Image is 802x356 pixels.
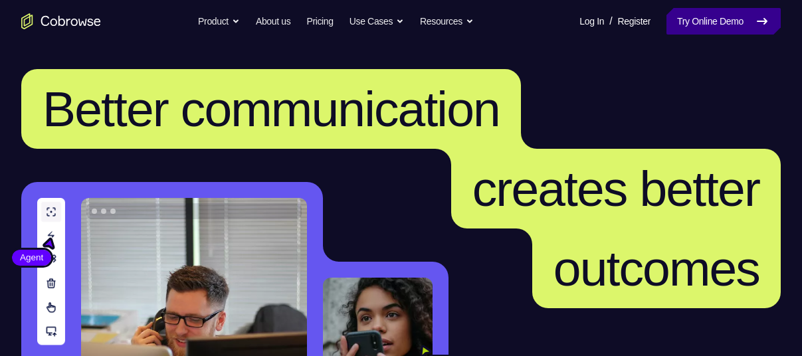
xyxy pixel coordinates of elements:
[21,13,101,29] a: Go to the home page
[666,8,781,35] a: Try Online Demo
[579,8,604,35] a: Log In
[306,8,333,35] a: Pricing
[553,240,759,296] span: outcomes
[256,8,290,35] a: About us
[43,81,500,137] span: Better communication
[618,8,651,35] a: Register
[420,8,474,35] button: Resources
[350,8,404,35] button: Use Cases
[472,161,759,217] span: creates better
[198,8,240,35] button: Product
[609,13,612,29] span: /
